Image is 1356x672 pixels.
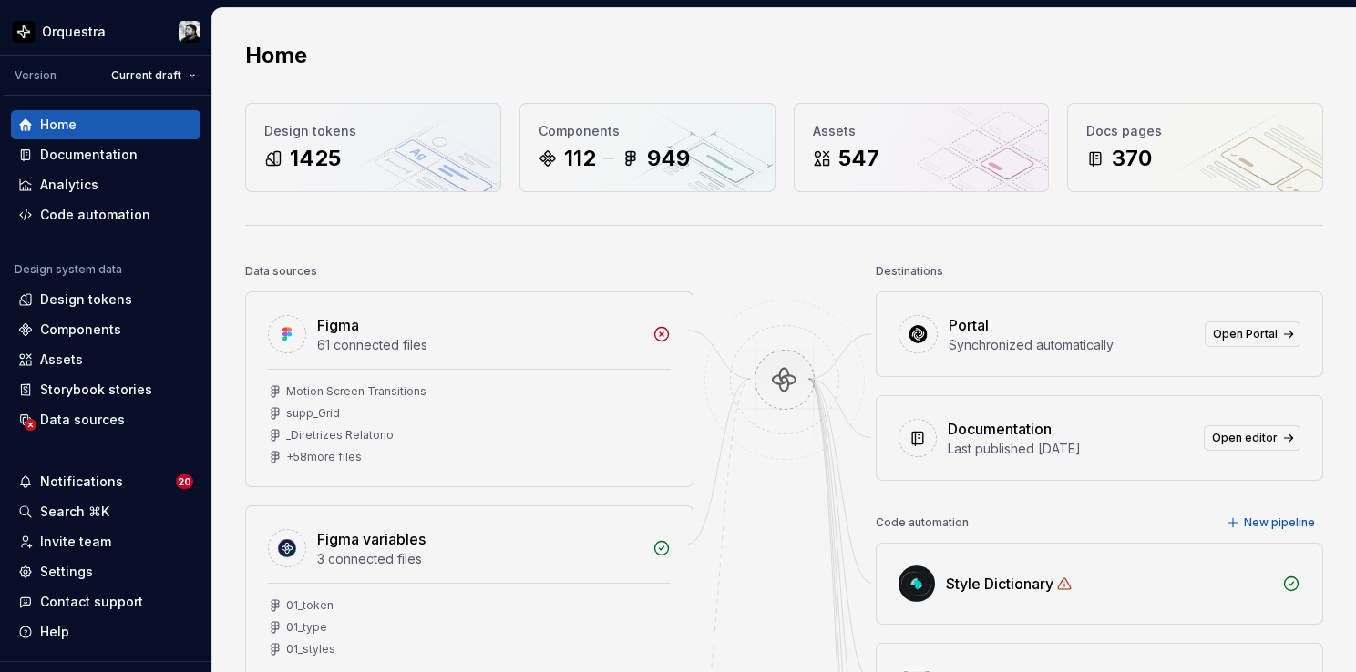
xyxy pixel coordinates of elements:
div: Orquestra [42,23,106,41]
button: Search ⌘K [11,497,200,526]
a: Open Portal [1205,321,1300,347]
a: Design tokens [11,285,200,314]
button: Help [11,617,200,647]
div: Code automation [40,206,150,224]
div: Documentation [40,146,138,164]
a: Assets [11,345,200,374]
span: Current draft [111,68,181,83]
div: 01_token [286,598,334,613]
div: 1425 [290,144,341,173]
div: 61 connected files [317,336,642,354]
a: Storybook stories [11,375,200,404]
div: Components [539,122,756,140]
div: Design tokens [264,122,482,140]
img: 2d16a307-6340-4442-b48d-ad77c5bc40e7.png [13,21,35,43]
div: 949 [647,144,690,173]
div: Home [40,116,77,134]
div: 112 [564,144,596,173]
div: Last published [DATE] [948,440,1194,458]
div: Analytics [40,176,98,194]
div: Contact support [40,593,143,611]
div: + 58 more files [286,450,362,464]
div: 01_type [286,620,327,635]
a: Assets547 [794,103,1050,192]
a: Components [11,315,200,344]
button: OrquestraLucas Angelo Marim [4,12,208,51]
div: Figma variables [317,528,426,550]
div: _Diretrizes Relatorio [286,428,394,443]
div: Style Dictionary [946,573,1053,595]
div: Search ⌘K [40,503,109,521]
a: Documentation [11,140,200,169]
div: Settings [40,563,93,581]
div: Design system data [15,262,122,277]
a: Settings [11,557,200,586]
button: New pipeline [1221,510,1323,535]
div: Data sources [40,411,125,429]
a: Data sources [11,405,200,434]
div: Design tokens [40,290,132,309]
div: Assets [813,122,1031,140]
div: 547 [838,144,879,173]
div: Motion Screen Transitions [286,384,426,399]
span: Open editor [1212,431,1278,445]
a: Invite team [11,527,200,556]
a: Figma61 connected filesMotion Screen Transitionssupp_Grid_Diretrizes Relatorio+58more files [245,291,693,487]
div: 370 [1112,144,1152,173]
div: Invite team [40,533,111,551]
div: Version [15,68,56,83]
a: Components112949 [519,103,776,192]
div: Notifications [40,473,123,491]
div: Figma [317,314,359,336]
div: Docs pages [1086,122,1304,140]
button: Notifications20 [11,467,200,496]
a: Home [11,110,200,139]
a: Design tokens1425 [245,103,501,192]
div: Storybook stories [40,381,152,399]
a: Code automation [11,200,200,229]
div: Synchronized automatically [949,336,1195,354]
h2: Home [245,41,307,70]
div: Code automation [876,510,969,535]
div: Data sources [245,259,317,284]
span: New pipeline [1244,515,1315,530]
div: Help [40,623,69,641]
span: Open Portal [1213,327,1278,341]
div: Portal [949,314,989,336]
button: Current draft [103,63,204,88]
div: Documentation [948,418,1052,440]
a: Open editor [1204,425,1300,451]
div: Assets [40,351,83,369]
a: Analytics [11,170,200,199]
div: 01_styles [286,642,335,657]
div: Components [40,321,121,339]
span: 20 [176,474,193,489]
button: Contact support [11,587,200,616]
div: 3 connected files [317,550,642,568]
div: supp_Grid [286,406,340,421]
div: Destinations [876,259,943,284]
a: Docs pages370 [1067,103,1323,192]
img: Lucas Angelo Marim [179,21,200,43]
